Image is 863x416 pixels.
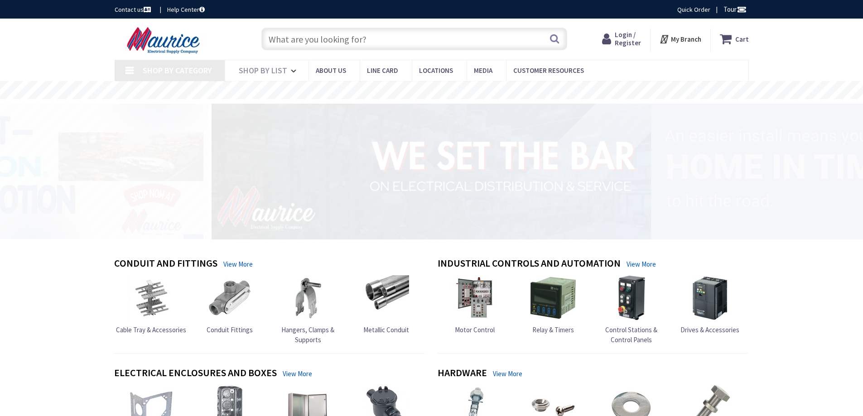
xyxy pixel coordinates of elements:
a: View More [627,259,656,269]
a: Cable Tray & Accessories Cable Tray & Accessories [116,275,186,335]
a: View More [283,369,312,378]
a: Conduit Fittings Conduit Fittings [207,275,253,335]
span: Hangers, Clamps & Supports [281,325,334,344]
img: Maurice Electrical Supply Company [115,26,215,54]
span: Metallic Conduit [363,325,409,334]
span: Tour [723,5,747,14]
span: Customer Resources [513,66,584,75]
span: Conduit Fittings [207,325,253,334]
img: Metallic Conduit [364,275,409,320]
a: Contact us [115,5,153,14]
a: Relay & Timers Relay & Timers [530,275,576,335]
span: Cable Tray & Accessories [116,325,186,334]
img: Cable Tray & Accessories [129,275,174,320]
a: Motor Control Motor Control [452,275,497,335]
span: Media [474,66,492,75]
img: Drives & Accessories [687,275,733,320]
span: Control Stations & Control Panels [605,325,657,344]
span: Locations [419,66,453,75]
img: Relay & Timers [530,275,576,320]
input: What are you looking for? [261,28,567,50]
strong: My Branch [671,35,701,43]
span: Shop By Category [143,65,212,76]
a: View More [223,259,253,269]
img: Motor Control [452,275,497,320]
img: Hangers, Clamps & Supports [285,275,331,320]
span: About us [316,66,346,75]
rs-layer: to hit the road. [666,186,774,217]
a: Help Center [167,5,205,14]
h4: Conduit and Fittings [114,258,217,271]
h4: Electrical Enclosures and Boxes [114,367,277,380]
a: Cart [720,31,749,47]
span: Drives & Accessories [680,325,739,334]
img: Control Stations & Control Panels [609,275,654,320]
span: Motor Control [455,325,495,334]
a: Metallic Conduit Metallic Conduit [363,275,409,335]
rs-layer: Free Same Day Pickup at 15 Locations [349,86,515,96]
div: My Branch [659,31,701,47]
img: Conduit Fittings [207,275,252,320]
a: Hangers, Clamps & Supports Hangers, Clamps & Supports [271,275,345,344]
h4: Hardware [438,367,487,380]
span: Line Card [367,66,398,75]
img: 1_1.png [201,101,655,241]
span: Shop By List [239,65,287,76]
a: Quick Order [677,5,710,14]
strong: Cart [735,31,749,47]
span: Relay & Timers [532,325,574,334]
h4: Industrial Controls and Automation [438,258,621,271]
a: Drives & Accessories Drives & Accessories [680,275,739,335]
span: Login / Register [615,30,641,47]
a: Login / Register [602,31,641,47]
a: View More [493,369,522,378]
a: Control Stations & Control Panels Control Stations & Control Panels [594,275,669,344]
